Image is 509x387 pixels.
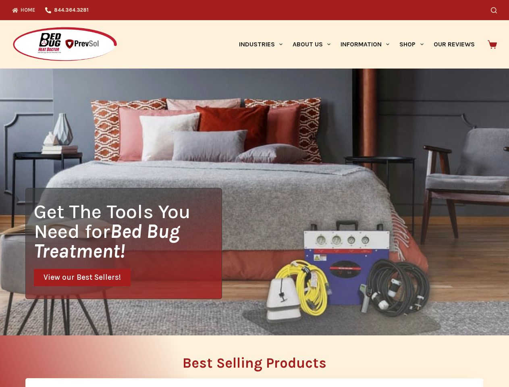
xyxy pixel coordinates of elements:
a: Shop [395,20,428,69]
h2: Best Selling Products [25,356,484,370]
img: Prevsol/Bed Bug Heat Doctor [12,27,118,62]
a: View our Best Sellers! [34,269,131,286]
button: Open LiveChat chat widget [6,3,31,27]
a: Our Reviews [428,20,480,69]
span: View our Best Sellers! [44,274,121,281]
nav: Primary [234,20,480,69]
a: About Us [287,20,335,69]
button: Search [491,7,497,13]
i: Bed Bug Treatment! [34,220,180,262]
a: Information [336,20,395,69]
a: Industries [234,20,287,69]
h1: Get The Tools You Need for [34,202,222,261]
